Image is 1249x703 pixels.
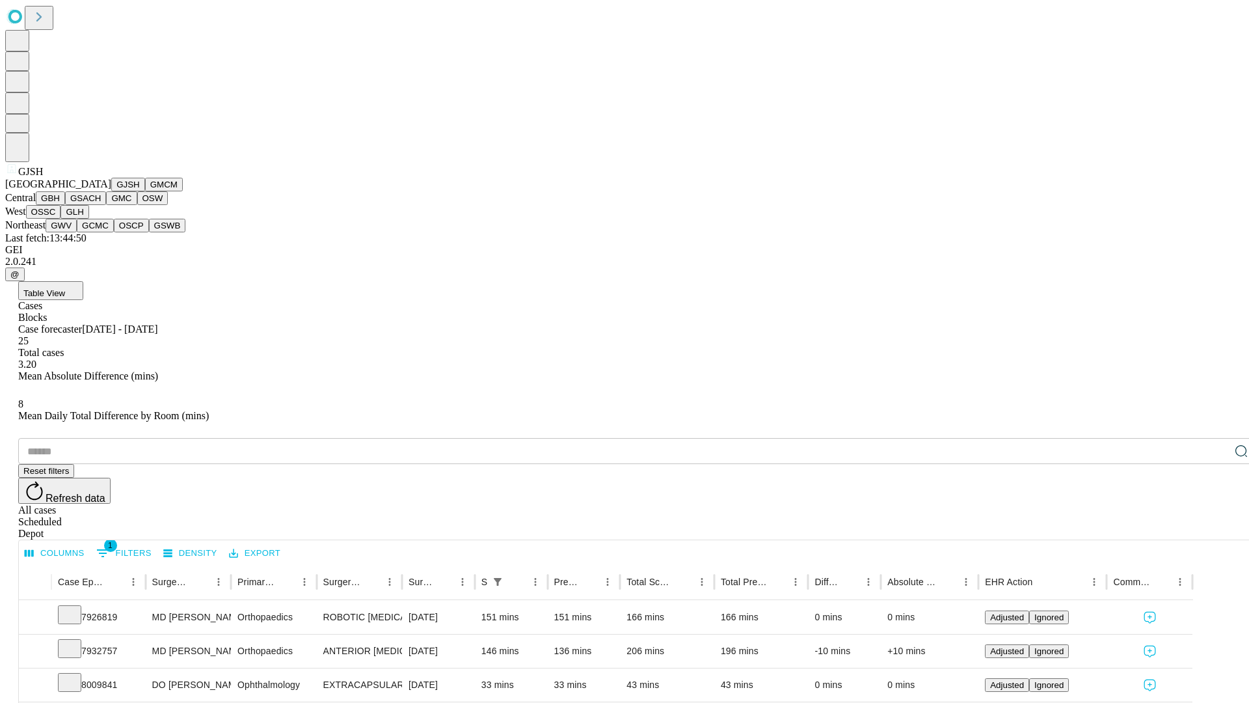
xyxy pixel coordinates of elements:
button: Sort [362,573,381,591]
div: Comments [1113,577,1151,587]
span: Last fetch: 13:44:50 [5,232,87,243]
div: Surgeon Name [152,577,190,587]
button: Show filters [489,573,507,591]
div: +10 mins [887,635,972,668]
span: @ [10,269,20,279]
button: Menu [381,573,399,591]
button: Ignored [1029,678,1069,692]
span: Adjusted [990,680,1024,690]
span: Ignored [1034,680,1064,690]
div: GEI [5,244,1244,256]
div: Difference [814,577,840,587]
button: GJSH [111,178,145,191]
span: 1 [104,539,117,552]
button: Menu [1085,573,1103,591]
button: OSW [137,191,168,205]
div: 43 mins [721,669,802,702]
div: ANTERIOR [MEDICAL_DATA] TOTAL HIP [323,635,396,668]
span: Reset filters [23,466,69,476]
button: Menu [124,573,142,591]
div: 206 mins [626,635,708,668]
button: Sort [1034,573,1052,591]
span: 25 [18,335,29,346]
button: OSCP [114,219,149,232]
div: 0 mins [814,601,874,634]
button: Ignored [1029,644,1069,658]
div: 151 mins [481,601,541,634]
button: Density [160,544,221,564]
div: 33 mins [554,669,614,702]
button: Menu [693,573,711,591]
button: Sort [580,573,598,591]
span: 3.20 [18,359,36,370]
button: Export [226,544,284,564]
button: Adjusted [985,611,1029,624]
div: Orthopaedics [237,601,310,634]
div: EXTRACAPSULAR CATARACT REMOVAL WITH [MEDICAL_DATA] [323,669,396,702]
button: Sort [768,573,786,591]
span: Adjusted [990,613,1024,622]
button: Menu [453,573,472,591]
div: Scheduled In Room Duration [481,577,487,587]
button: Sort [106,573,124,591]
div: DO [PERSON_NAME] [152,669,224,702]
span: Refresh data [46,493,105,504]
button: Expand [25,607,45,629]
button: Adjusted [985,644,1029,658]
button: GSACH [65,191,106,205]
div: 33 mins [481,669,541,702]
span: West [5,206,26,217]
button: Menu [859,573,878,591]
button: Menu [957,573,975,591]
div: 43 mins [626,669,708,702]
button: Menu [209,573,228,591]
button: Ignored [1029,611,1069,624]
div: -10 mins [814,635,874,668]
span: Ignored [1034,613,1064,622]
button: Expand [25,674,45,697]
button: Select columns [21,544,88,564]
div: Absolute Difference [887,577,937,587]
button: Refresh data [18,478,111,504]
div: Primary Service [237,577,275,587]
button: Sort [277,573,295,591]
button: Menu [1171,573,1189,591]
div: MD [PERSON_NAME] [PERSON_NAME] Md [152,635,224,668]
button: GMC [106,191,137,205]
button: Adjusted [985,678,1029,692]
button: Sort [435,573,453,591]
div: Total Predicted Duration [721,577,768,587]
div: 166 mins [721,601,802,634]
span: Central [5,192,36,203]
span: Table View [23,288,65,298]
div: Total Scheduled Duration [626,577,673,587]
div: 166 mins [626,601,708,634]
div: EHR Action [985,577,1032,587]
button: GBH [36,191,65,205]
button: Reset filters [18,464,74,478]
div: Case Epic Id [58,577,105,587]
button: GCMC [77,219,114,232]
button: Sort [191,573,209,591]
button: Table View [18,281,83,300]
span: Ignored [1034,646,1064,656]
button: Menu [526,573,544,591]
div: Surgery Name [323,577,361,587]
button: GSWB [149,219,186,232]
button: Sort [939,573,957,591]
span: Mean Absolute Difference (mins) [18,370,158,381]
button: Sort [1153,573,1171,591]
span: [DATE] - [DATE] [82,324,157,335]
div: Ophthalmology [237,669,310,702]
button: Sort [841,573,859,591]
button: Expand [25,641,45,663]
span: [GEOGRAPHIC_DATA] [5,178,111,189]
div: 7926819 [58,601,139,634]
div: Surgery Date [409,577,434,587]
div: Orthopaedics [237,635,310,668]
button: Menu [295,573,314,591]
div: 196 mins [721,635,802,668]
button: GMCM [145,178,183,191]
button: GLH [60,205,88,219]
span: GJSH [18,166,43,177]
